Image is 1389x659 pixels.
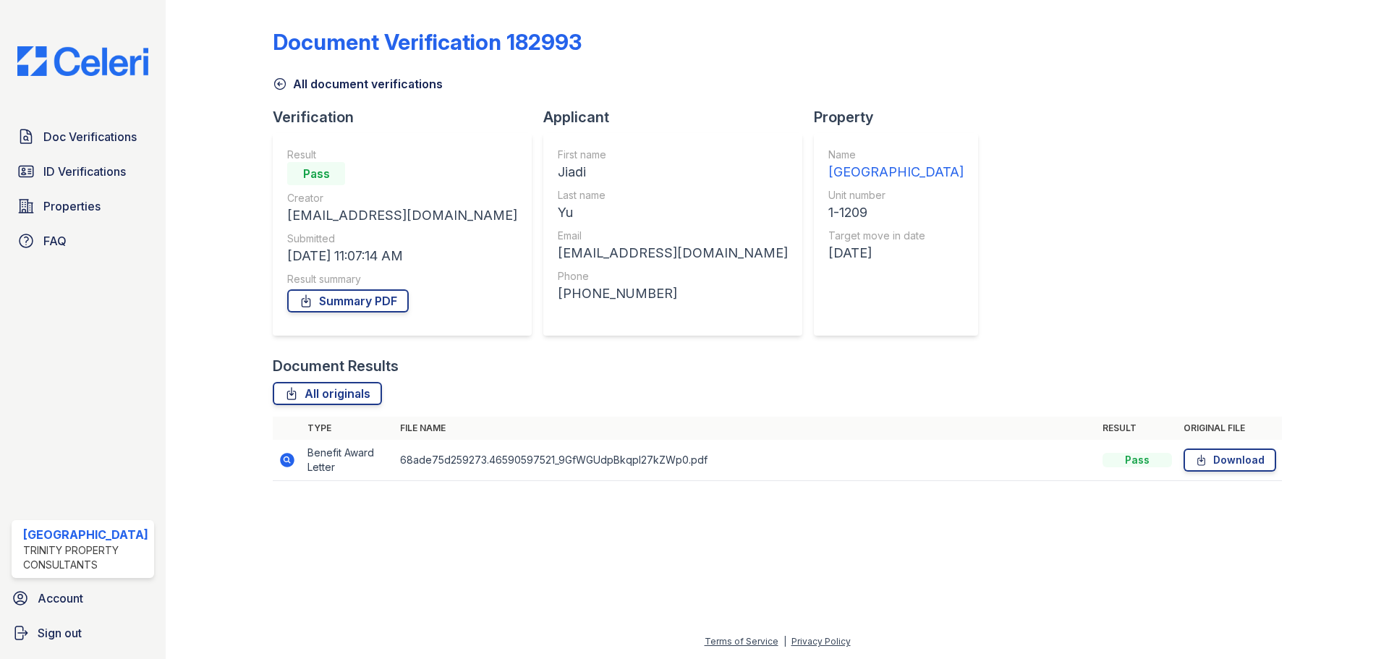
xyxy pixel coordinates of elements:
[558,148,788,162] div: First name
[394,417,1097,440] th: File name
[558,269,788,284] div: Phone
[558,243,788,263] div: [EMAIL_ADDRESS][DOMAIN_NAME]
[791,636,851,647] a: Privacy Policy
[828,148,964,182] a: Name [GEOGRAPHIC_DATA]
[828,162,964,182] div: [GEOGRAPHIC_DATA]
[302,417,394,440] th: Type
[23,526,148,543] div: [GEOGRAPHIC_DATA]
[273,29,582,55] div: Document Verification 182993
[287,205,517,226] div: [EMAIL_ADDRESS][DOMAIN_NAME]
[828,148,964,162] div: Name
[814,107,990,127] div: Property
[12,226,154,255] a: FAQ
[558,188,788,203] div: Last name
[287,162,345,185] div: Pass
[43,197,101,215] span: Properties
[23,543,148,572] div: Trinity Property Consultants
[287,272,517,286] div: Result summary
[1178,417,1282,440] th: Original file
[273,382,382,405] a: All originals
[6,46,160,76] img: CE_Logo_Blue-a8612792a0a2168367f1c8372b55b34899dd931a85d93a1a3d3e32e68fde9ad4.png
[302,440,394,481] td: Benefit Award Letter
[558,229,788,243] div: Email
[1103,453,1172,467] div: Pass
[6,584,160,613] a: Account
[43,232,67,250] span: FAQ
[38,624,82,642] span: Sign out
[828,203,964,223] div: 1-1209
[558,284,788,304] div: [PHONE_NUMBER]
[43,128,137,145] span: Doc Verifications
[543,107,814,127] div: Applicant
[273,356,399,376] div: Document Results
[273,107,543,127] div: Verification
[6,618,160,647] a: Sign out
[828,243,964,263] div: [DATE]
[287,231,517,246] div: Submitted
[287,289,409,313] a: Summary PDF
[12,122,154,151] a: Doc Verifications
[558,162,788,182] div: Jiadi
[1184,448,1276,472] a: Download
[287,191,517,205] div: Creator
[273,75,443,93] a: All document verifications
[705,636,778,647] a: Terms of Service
[287,148,517,162] div: Result
[43,163,126,180] span: ID Verifications
[12,192,154,221] a: Properties
[287,246,517,266] div: [DATE] 11:07:14 AM
[828,229,964,243] div: Target move in date
[558,203,788,223] div: Yu
[1097,417,1178,440] th: Result
[12,157,154,186] a: ID Verifications
[828,188,964,203] div: Unit number
[783,636,786,647] div: |
[394,440,1097,481] td: 68ade75d259273.46590597521_9GfWGUdpBkqpI27kZWp0.pdf
[38,590,83,607] span: Account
